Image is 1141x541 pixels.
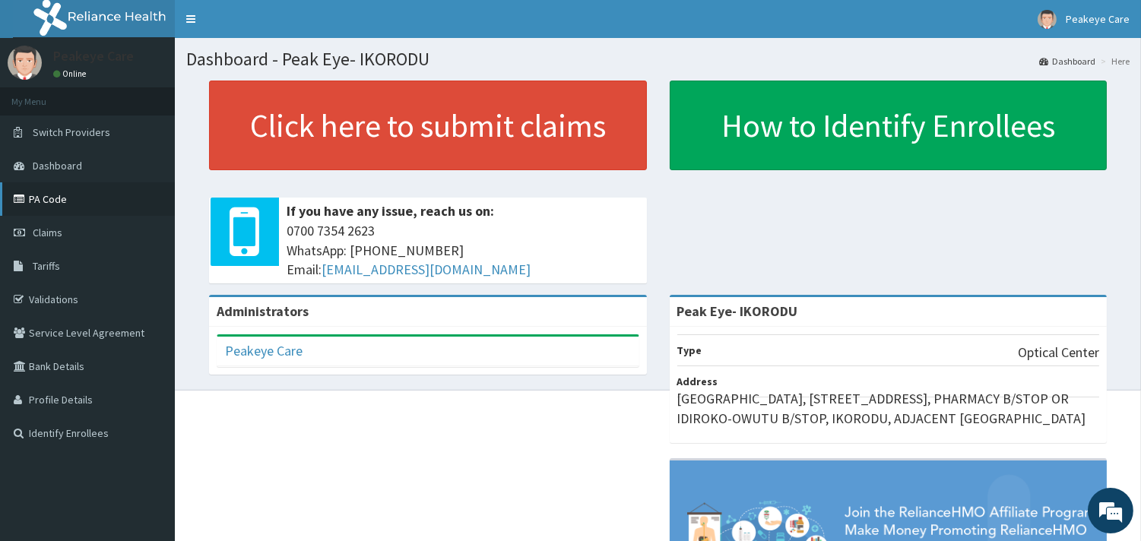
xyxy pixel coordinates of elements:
p: Optical Center [1018,343,1099,362]
img: User Image [8,46,42,80]
a: Click here to submit claims [209,81,647,170]
b: Administrators [217,302,309,320]
a: Online [53,68,90,79]
span: Dashboard [33,159,82,172]
h1: Dashboard - Peak Eye- IKORODU [186,49,1130,69]
a: Peakeye Care [225,342,303,359]
a: Dashboard [1039,55,1095,68]
p: Peakeye Care [53,49,134,63]
span: Claims [33,226,62,239]
span: Tariffs [33,259,60,273]
span: 0700 7354 2623 WhatsApp: [PHONE_NUMBER] Email: [287,221,639,280]
strong: Peak Eye- IKORODU [677,302,798,320]
a: [EMAIL_ADDRESS][DOMAIN_NAME] [322,261,531,278]
a: How to Identify Enrollees [670,81,1108,170]
p: [GEOGRAPHIC_DATA], [STREET_ADDRESS], PHARMACY B/STOP OR IDIROKO-OWUTU B/STOP, IKORODU, ADJACENT [... [677,389,1100,428]
span: Peakeye Care [1066,12,1130,26]
b: Type [677,343,702,357]
b: If you have any issue, reach us on: [287,202,494,220]
b: Address [677,375,718,388]
span: Switch Providers [33,125,110,139]
li: Here [1097,55,1130,68]
img: User Image [1038,10,1057,29]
